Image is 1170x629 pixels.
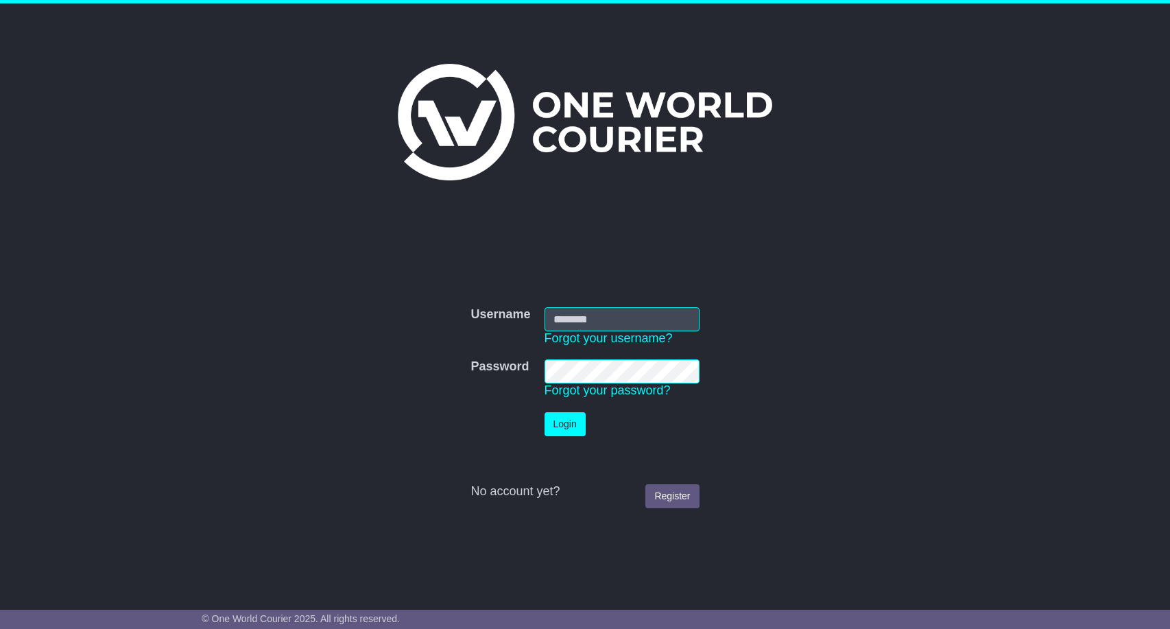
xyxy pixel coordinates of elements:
img: One World [398,64,772,180]
a: Forgot your username? [545,331,673,345]
a: Forgot your password? [545,383,671,397]
button: Login [545,412,586,436]
label: Username [470,307,530,322]
a: Register [645,484,699,508]
label: Password [470,359,529,375]
div: No account yet? [470,484,699,499]
span: © One World Courier 2025. All rights reserved. [202,613,400,624]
